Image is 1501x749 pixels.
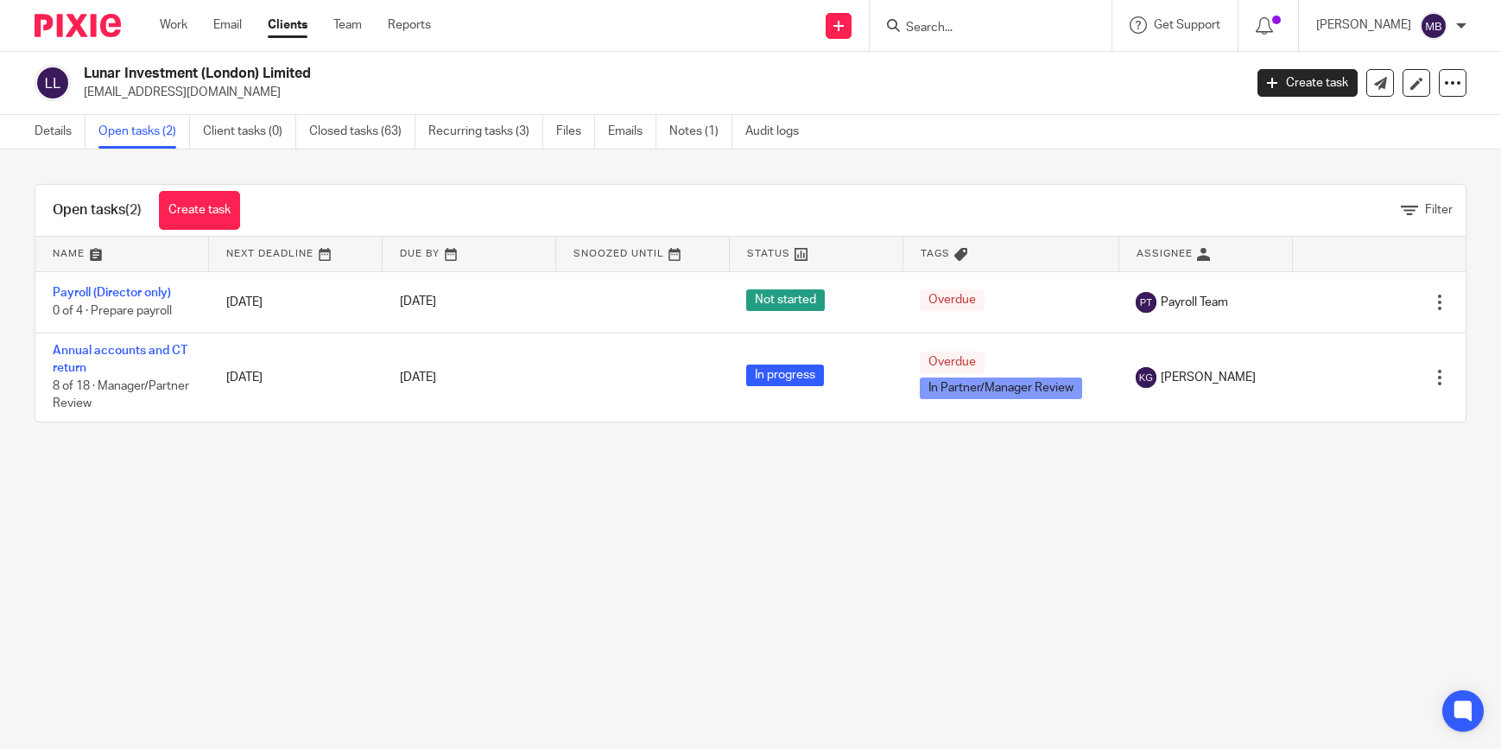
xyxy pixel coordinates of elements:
[920,378,1082,399] span: In Partner/Manager Review
[84,84,1232,101] p: [EMAIL_ADDRESS][DOMAIN_NAME]
[1136,367,1156,388] img: svg%3E
[125,203,142,217] span: (2)
[35,65,71,101] img: svg%3E
[309,115,415,149] a: Closed tasks (63)
[209,271,383,333] td: [DATE]
[1161,369,1256,386] span: [PERSON_NAME]
[428,115,543,149] a: Recurring tasks (3)
[388,16,431,34] a: Reports
[84,65,1002,83] h2: Lunar Investment (London) Limited
[98,115,190,149] a: Open tasks (2)
[400,371,436,384] span: [DATE]
[608,115,656,149] a: Emails
[35,14,121,37] img: Pixie
[746,289,825,311] span: Not started
[160,16,187,34] a: Work
[203,115,296,149] a: Client tasks (0)
[1316,16,1411,34] p: [PERSON_NAME]
[268,16,307,34] a: Clients
[904,21,1060,36] input: Search
[573,249,664,258] span: Snoozed Until
[745,115,812,149] a: Audit logs
[159,191,240,230] a: Create task
[747,249,790,258] span: Status
[1257,69,1358,97] a: Create task
[53,305,172,317] span: 0 of 4 · Prepare payroll
[333,16,362,34] a: Team
[920,352,985,373] span: Overdue
[400,296,436,308] span: [DATE]
[1136,292,1156,313] img: svg%3E
[53,380,189,410] span: 8 of 18 · Manager/Partner Review
[746,365,824,386] span: In progress
[53,287,171,299] a: Payroll (Director only)
[53,345,187,374] a: Annual accounts and CT return
[669,115,732,149] a: Notes (1)
[920,289,985,311] span: Overdue
[1425,204,1453,216] span: Filter
[1154,19,1220,31] span: Get Support
[921,249,950,258] span: Tags
[35,115,85,149] a: Details
[556,115,595,149] a: Files
[1161,294,1228,311] span: Payroll Team
[213,16,242,34] a: Email
[53,201,142,219] h1: Open tasks
[209,333,383,421] td: [DATE]
[1420,12,1447,40] img: svg%3E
